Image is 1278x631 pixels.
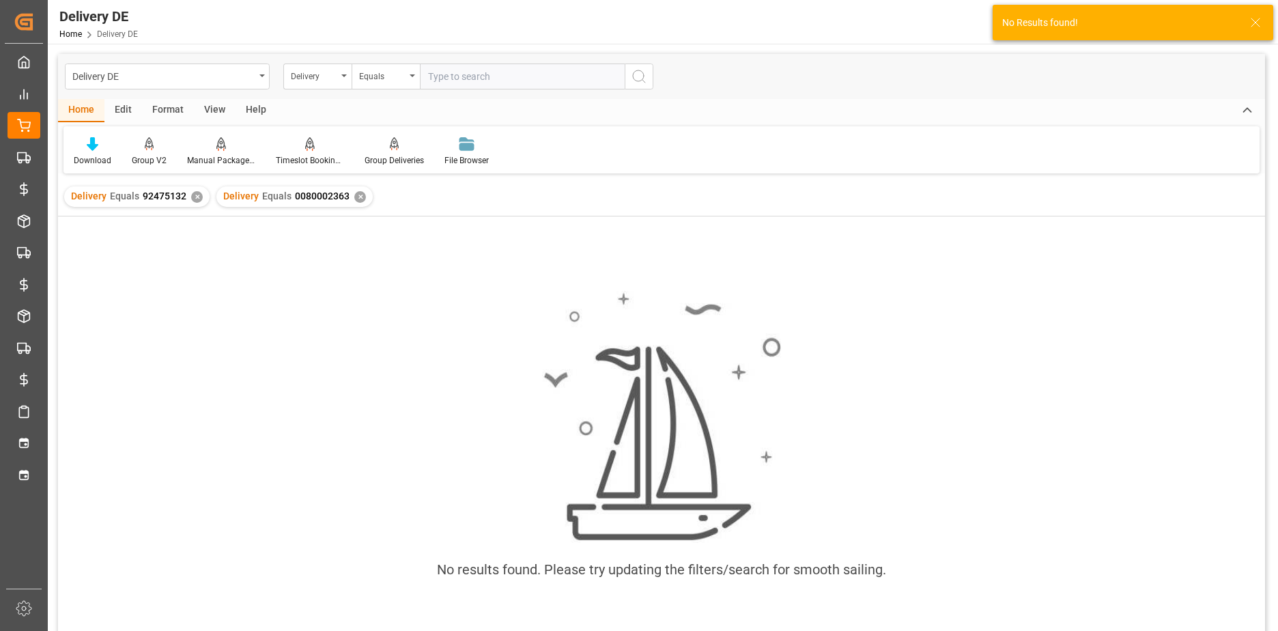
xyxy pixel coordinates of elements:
div: File Browser [444,154,489,167]
span: Delivery [71,191,106,201]
div: Timeslot Booking Report [276,154,344,167]
button: open menu [283,64,352,89]
div: Equals [359,67,406,83]
span: Equals [110,191,139,201]
div: Delivery DE [59,6,138,27]
div: Group V2 [132,154,167,167]
div: Delivery DE [72,67,255,84]
div: Manual Package TypeDetermination [187,154,255,167]
button: open menu [352,64,420,89]
button: search button [625,64,653,89]
a: Home [59,29,82,39]
div: Home [58,99,104,122]
div: Help [236,99,276,122]
div: Format [142,99,194,122]
div: No results found. Please try updating the filters/search for smooth sailing. [437,559,886,580]
span: Equals [262,191,292,201]
span: 92475132 [143,191,186,201]
div: Edit [104,99,142,122]
button: open menu [65,64,270,89]
div: ✕ [191,191,203,203]
span: 0080002363 [295,191,350,201]
div: View [194,99,236,122]
div: Delivery [291,67,337,83]
div: ✕ [354,191,366,203]
div: Group Deliveries [365,154,424,167]
span: Delivery [223,191,259,201]
input: Type to search [420,64,625,89]
img: smooth_sailing.jpeg [542,291,781,544]
div: Download [74,154,111,167]
div: No Results found! [1002,16,1237,30]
